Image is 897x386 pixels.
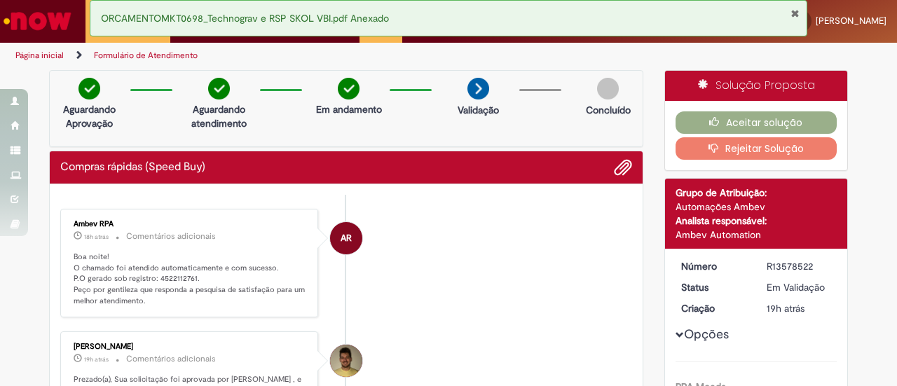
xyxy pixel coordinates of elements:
[74,220,307,228] div: Ambev RPA
[767,301,832,315] div: 29/09/2025 17:20:09
[676,214,837,228] div: Analista responsável:
[15,50,64,61] a: Página inicial
[55,102,123,130] p: Aguardando Aprovação
[84,233,109,241] time: 29/09/2025 18:10:47
[94,50,198,61] a: Formulário de Atendimento
[60,161,205,174] h2: Compras rápidas (Speed Buy) Histórico de tíquete
[126,353,216,365] small: Comentários adicionais
[816,15,886,27] span: [PERSON_NAME]
[458,103,499,117] p: Validação
[74,251,307,307] p: Boa noite! O chamado foi atendido automaticamente e com sucesso. P.O gerado sob registro: 4522112...
[11,43,587,69] ul: Trilhas de página
[101,12,389,25] span: ORCAMENTOMKT0698_Technograv e RSP SKOL VBI.pdf Anexado
[614,158,632,177] button: Adicionar anexos
[676,186,837,200] div: Grupo de Atribuição:
[467,78,489,99] img: arrow-next.png
[1,7,74,35] img: ServiceNow
[665,71,848,101] div: Solução Proposta
[84,233,109,241] span: 18h atrás
[74,343,307,351] div: [PERSON_NAME]
[597,78,619,99] img: img-circle-grey.png
[330,222,362,254] div: Ambev RPA
[84,355,109,364] span: 19h atrás
[790,8,800,19] button: Fechar Notificação
[208,78,230,99] img: check-circle-green.png
[676,228,837,242] div: Ambev Automation
[676,111,837,134] button: Aceitar solução
[316,102,382,116] p: Em andamento
[671,301,757,315] dt: Criação
[586,103,631,117] p: Concluído
[671,280,757,294] dt: Status
[676,200,837,214] div: Automações Ambev
[338,78,360,99] img: check-circle-green.png
[767,280,832,294] div: Em Validação
[671,259,757,273] dt: Número
[341,221,352,255] span: AR
[185,102,253,130] p: Aguardando atendimento
[676,137,837,160] button: Rejeitar Solução
[84,355,109,364] time: 29/09/2025 17:21:58
[126,230,216,242] small: Comentários adicionais
[78,78,100,99] img: check-circle-green.png
[767,302,804,315] span: 19h atrás
[330,345,362,377] div: Felipe Andre Rahn
[767,302,804,315] time: 29/09/2025 17:20:09
[767,259,832,273] div: R13578522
